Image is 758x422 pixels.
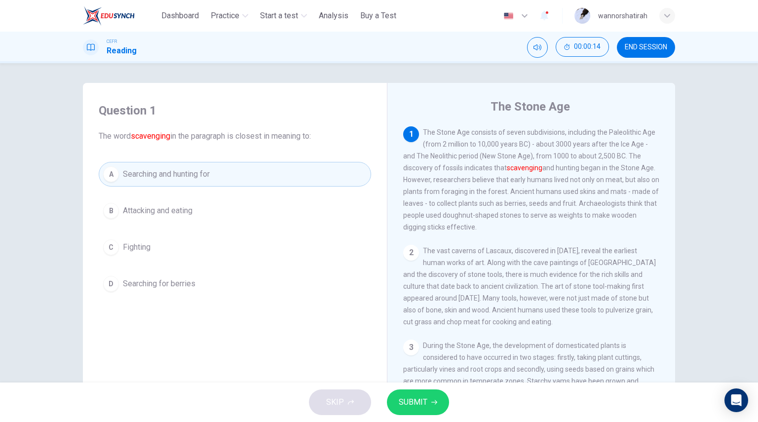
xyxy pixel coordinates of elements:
span: The Stone Age consists of seven subdivisions, including the Paleolithic Age (from 2 million to 10... [403,128,659,231]
span: Practice [211,10,239,22]
img: ELTC logo [83,6,135,26]
button: END SESSION [617,37,675,58]
font: scavenging [131,131,170,141]
div: A [103,166,119,182]
div: Mute [527,37,548,58]
button: DSearching for berries [99,271,371,296]
div: Hide [556,37,609,58]
span: Searching for berries [123,278,195,290]
div: wannorshatirah [598,10,647,22]
a: ELTC logo [83,6,157,26]
h4: Question 1 [99,103,371,118]
div: Open Intercom Messenger [724,388,748,412]
div: B [103,203,119,219]
button: ASearching and hunting for [99,162,371,187]
span: The vast caverns of Lascaux, discovered in [DATE], reveal the earliest human works of art. Along ... [403,247,656,326]
button: SUBMIT [387,389,449,415]
img: Profile picture [574,8,590,24]
button: BAttacking and eating [99,198,371,223]
span: Attacking and eating [123,205,192,217]
span: END SESSION [625,43,667,51]
span: Dashboard [161,10,199,22]
span: Fighting [123,241,151,253]
span: 00:00:14 [574,43,601,51]
button: Dashboard [157,7,203,25]
span: Start a test [260,10,298,22]
button: Start a test [256,7,311,25]
h4: The Stone Age [491,99,570,115]
span: Buy a Test [360,10,396,22]
div: D [103,276,119,292]
span: Analysis [319,10,348,22]
span: SUBMIT [399,395,427,409]
button: Buy a Test [356,7,400,25]
div: 3 [403,340,419,355]
span: CEFR [107,38,117,45]
div: 2 [403,245,419,261]
img: en [502,12,515,20]
span: Searching and hunting for [123,168,210,180]
span: The word in the paragraph is closest in meaning to: [99,130,371,142]
button: Practice [207,7,252,25]
button: Analysis [315,7,352,25]
h1: Reading [107,45,137,57]
div: 1 [403,126,419,142]
button: 00:00:14 [556,37,609,57]
button: CFighting [99,235,371,260]
div: C [103,239,119,255]
font: scavenging [507,164,542,172]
